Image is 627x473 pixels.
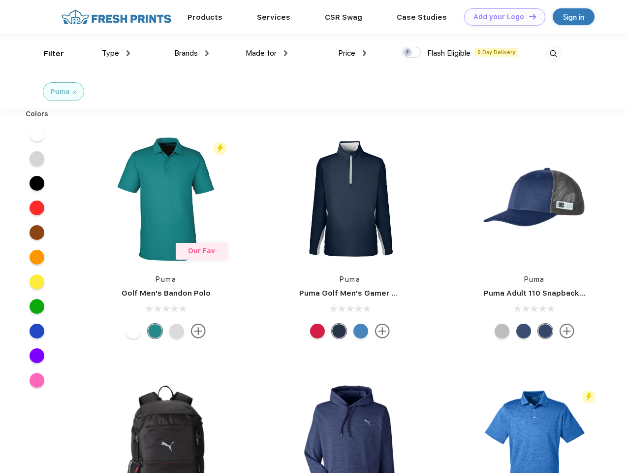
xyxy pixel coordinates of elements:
img: filter_cancel.svg [73,91,76,94]
span: Flash Eligible [427,49,470,58]
img: dropdown.png [126,50,130,56]
span: Our Fav [188,247,215,255]
div: Bright White [126,324,141,338]
span: Made for [246,49,277,58]
a: Puma Golf Men's Gamer Golf Quarter-Zip [299,289,455,298]
img: DT [529,14,536,19]
img: flash_active_toggle.svg [582,390,596,404]
img: more.svg [191,324,206,338]
img: func=resize&h=266 [100,134,231,265]
img: more.svg [375,324,390,338]
div: Bright Cobalt [353,324,368,338]
div: Green Lagoon [148,324,162,338]
div: Quarry with Brt Whit [495,324,509,338]
a: Puma [340,275,360,283]
img: desktop_search.svg [545,46,562,62]
div: Colors [18,109,56,119]
img: fo%20logo%202.webp [59,8,174,26]
div: Navy Blazer [332,324,346,338]
img: more.svg [560,324,574,338]
div: Add your Logo [473,13,524,21]
img: dropdown.png [363,50,366,56]
img: flash_active_toggle.svg [214,142,227,155]
div: Sign in [563,11,584,23]
img: func=resize&h=266 [469,134,600,265]
a: Products [188,13,222,22]
div: Filter [44,48,64,60]
div: Peacoat with Qut Shd [538,324,553,338]
div: High Rise [169,324,184,338]
span: Type [102,49,119,58]
a: Sign in [553,8,595,25]
span: Price [338,49,355,58]
a: Services [257,13,290,22]
div: Ski Patrol [310,324,325,338]
div: Puma [51,87,70,97]
img: func=resize&h=266 [284,134,415,265]
a: Puma [156,275,176,283]
img: dropdown.png [284,50,287,56]
div: Peacoat Qut Shd [516,324,531,338]
span: 5 Day Delivery [474,48,518,57]
a: Golf Men's Bandon Polo [122,289,211,298]
a: CSR Swag [325,13,362,22]
img: dropdown.png [205,50,209,56]
span: Brands [174,49,198,58]
a: Puma [524,275,545,283]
